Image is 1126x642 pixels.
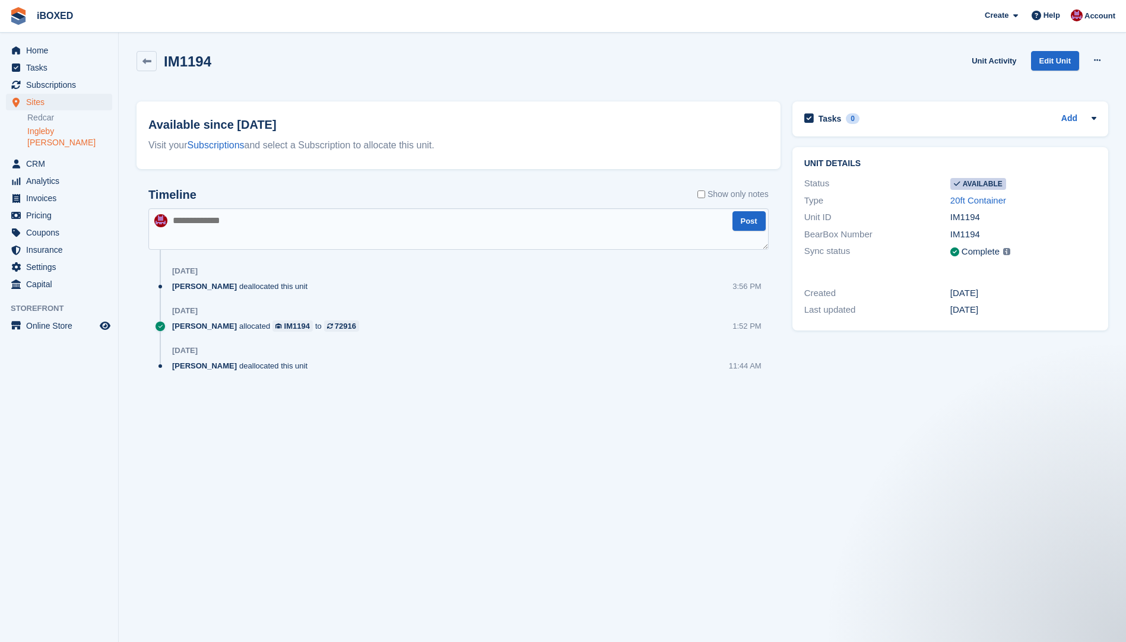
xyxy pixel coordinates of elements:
[950,178,1006,190] span: Available
[26,42,97,59] span: Home
[148,188,196,202] h2: Timeline
[967,51,1021,71] a: Unit Activity
[26,155,97,172] span: CRM
[804,303,950,317] div: Last updated
[6,276,112,293] a: menu
[148,138,769,152] div: Visit your and select a Subscription to allocate this unit.
[732,211,766,231] button: Post
[32,6,78,26] a: iBOXED
[154,214,167,227] img: Amanda Forder
[804,211,950,224] div: Unit ID
[697,188,705,201] input: Show only notes
[26,94,97,110] span: Sites
[6,224,112,241] a: menu
[27,126,112,148] a: Ingleby [PERSON_NAME]
[804,244,950,259] div: Sync status
[26,224,97,241] span: Coupons
[172,320,365,332] div: allocated to
[1031,51,1079,71] a: Edit Unit
[697,188,769,201] label: Show only notes
[6,173,112,189] a: menu
[1061,112,1077,126] a: Add
[804,194,950,208] div: Type
[804,287,950,300] div: Created
[172,281,313,292] div: deallocated this unit
[6,155,112,172] a: menu
[1003,248,1010,255] img: icon-info-grey-7440780725fd019a000dd9b08b2336e03edf1995a4989e88bcd33f0948082b44.svg
[148,116,769,134] h2: Available since [DATE]
[985,9,1008,21] span: Create
[164,53,211,69] h2: IM1194
[732,320,761,332] div: 1:52 PM
[26,77,97,93] span: Subscriptions
[962,245,1000,259] div: Complete
[6,241,112,258] a: menu
[804,228,950,241] div: BearBox Number
[729,360,762,371] div: 11:44 AM
[172,306,198,316] div: [DATE]
[6,59,112,76] a: menu
[1084,10,1115,22] span: Account
[1043,9,1060,21] span: Help
[732,281,761,292] div: 3:56 PM
[6,259,112,275] a: menu
[26,207,97,224] span: Pricing
[804,159,1096,169] h2: Unit details
[6,190,112,206] a: menu
[1071,9,1083,21] img: Amanda Forder
[804,177,950,190] div: Status
[26,317,97,334] span: Online Store
[6,42,112,59] a: menu
[172,266,198,276] div: [DATE]
[950,287,1096,300] div: [DATE]
[846,113,859,124] div: 0
[172,360,237,371] span: [PERSON_NAME]
[172,320,237,332] span: [PERSON_NAME]
[6,317,112,334] a: menu
[272,320,313,332] a: IM1194
[950,211,1096,224] div: IM1194
[335,320,356,332] div: 72916
[950,303,1096,317] div: [DATE]
[26,173,97,189] span: Analytics
[26,59,97,76] span: Tasks
[26,190,97,206] span: Invoices
[98,319,112,333] a: Preview store
[26,259,97,275] span: Settings
[819,113,842,124] h2: Tasks
[172,281,237,292] span: [PERSON_NAME]
[324,320,359,332] a: 72916
[172,360,313,371] div: deallocated this unit
[6,207,112,224] a: menu
[188,140,245,150] a: Subscriptions
[284,320,310,332] div: IM1194
[172,346,198,355] div: [DATE]
[11,303,118,314] span: Storefront
[6,77,112,93] a: menu
[27,112,112,123] a: Redcar
[26,241,97,258] span: Insurance
[26,276,97,293] span: Capital
[950,228,1096,241] div: IM1194
[9,7,27,25] img: stora-icon-8386f47178a22dfd0bd8f6a31ec36ba5ce8667c1dd55bd0f319d3a0aa187defe.svg
[950,195,1006,205] a: 20ft Container
[6,94,112,110] a: menu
